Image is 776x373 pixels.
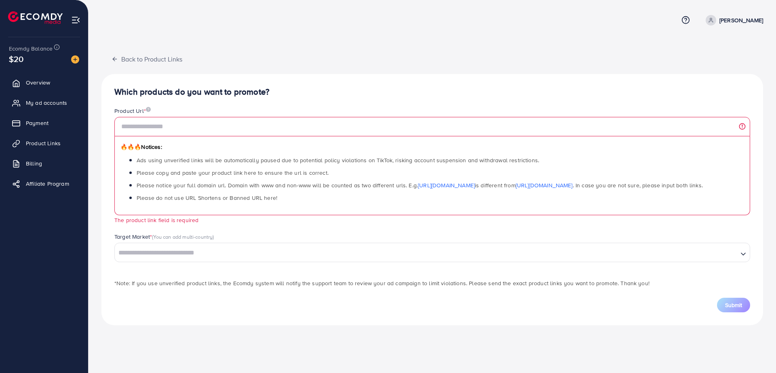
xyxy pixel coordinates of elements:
span: (You can add multi-country) [152,233,214,240]
small: The product link field is required [114,216,198,224]
a: Affiliate Program [6,176,82,192]
a: Payment [6,115,82,131]
img: logo [8,11,63,24]
span: Payment [26,119,48,127]
span: Submit [725,301,742,309]
span: Please do not use URL Shortens or Banned URL here! [137,194,277,202]
span: 🔥🔥🔥 [120,143,141,151]
img: menu [71,15,80,25]
label: Target Market [114,233,214,241]
a: Billing [6,155,82,172]
span: Please notice your full domain url. Domain with www and non-www will be counted as two different ... [137,181,703,189]
span: Ecomdy Balance [9,45,53,53]
div: Search for option [114,243,750,262]
h4: Which products do you want to promote? [114,87,750,97]
label: Product Url [114,107,151,115]
iframe: Chat [742,337,770,367]
a: Overview [6,74,82,91]
span: $20 [9,53,23,65]
a: [URL][DOMAIN_NAME] [418,181,475,189]
span: Affiliate Program [26,180,69,188]
img: image [146,107,151,112]
p: [PERSON_NAME] [719,15,763,25]
span: Overview [26,78,50,87]
p: *Note: If you use unverified product links, the Ecomdy system will notify the support team to rev... [114,278,750,288]
a: My ad accounts [6,95,82,111]
img: image [71,55,79,64]
a: Product Links [6,135,82,151]
span: Notices: [120,143,162,151]
button: Back to Product Links [101,50,192,68]
span: Ads using unverified links will be automatically paused due to potential policy violations on Tik... [137,156,539,164]
span: Please copy and paste your product link here to ensure the url is correct. [137,169,329,177]
span: My ad accounts [26,99,67,107]
a: [URL][DOMAIN_NAME] [516,181,573,189]
span: Billing [26,159,42,167]
span: Product Links [26,139,61,147]
button: Submit [717,298,750,312]
input: Search for option [116,247,737,259]
a: [PERSON_NAME] [702,15,763,25]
